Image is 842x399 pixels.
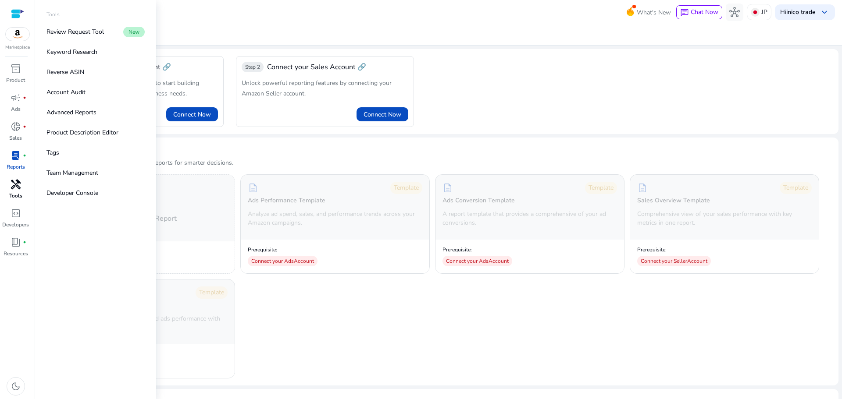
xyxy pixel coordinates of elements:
[9,192,22,200] p: Tools
[442,197,515,205] h5: Ads Conversion Template
[30,52,37,59] img: tab_domain_overview_orange.svg
[6,28,29,41] img: amazon.svg
[442,183,453,193] span: description
[11,121,21,132] span: donut_small
[102,53,141,58] div: キーワード流入
[14,14,21,21] img: logo_orange.svg
[9,134,22,142] p: Sales
[11,92,21,103] span: campaign
[23,23,101,31] div: ドメイン: [DOMAIN_NAME]
[5,44,30,51] p: Marketplace
[46,108,96,117] p: Advanced Reports
[637,183,648,193] span: description
[242,79,392,98] span: Unlock powerful reporting features by connecting your Amazon Seller account.
[248,197,325,205] h5: Ads Performance Template
[11,179,21,190] span: handyman
[92,52,99,59] img: tab_keywords_by_traffic_grey.svg
[637,256,711,266] div: Connect your Seller Account
[46,11,60,18] p: Tools
[680,8,689,17] span: chat
[637,210,812,227] p: Comprehensive view of your sales performance with key metrics in one report.
[729,7,740,18] span: hub
[11,208,21,219] span: code_blocks
[751,8,760,17] img: jp.svg
[166,107,218,121] button: Connect Now
[46,148,59,157] p: Tags
[46,88,86,97] p: Account Audit
[23,125,26,128] span: fiber_manual_record
[637,246,711,253] p: Prerequisite:
[637,197,710,205] h5: Sales Overview Template
[173,110,211,119] span: Connect Now
[46,168,98,177] p: Team Management
[364,110,401,119] span: Connect Now
[248,210,422,227] p: Analyze ad spend, sales, and performance trends across your Amazon campaigns.
[819,7,830,18] span: keyboard_arrow_down
[196,286,228,299] div: Template
[25,14,43,21] div: v 4.0.25
[245,64,260,71] span: Step 2
[357,107,408,121] button: Connect Now
[726,4,743,21] button: hub
[637,5,671,20] span: What's New
[691,8,718,16] span: Chat Now
[6,76,25,84] p: Product
[780,9,816,15] p: Hi
[46,67,84,77] p: Reverse ASIN
[11,64,21,74] span: inventory_2
[11,150,21,161] span: lab_profile
[248,256,318,266] div: Connect your Ads Account
[46,188,98,198] p: Developer Console
[39,53,73,58] div: ドメイン概要
[761,4,767,20] p: JP
[23,240,26,244] span: fiber_manual_record
[676,5,722,19] button: chatChat Now
[780,182,812,194] div: Template
[23,154,26,157] span: fiber_manual_record
[585,182,617,194] div: Template
[442,246,512,253] p: Prerequisite:
[11,381,21,392] span: dark_mode
[23,96,26,99] span: fiber_manual_record
[11,105,21,113] p: Ads
[2,221,29,229] p: Developers
[248,246,318,253] p: Prerequisite:
[786,8,816,16] b: inico trade
[4,250,28,258] p: Resources
[390,182,422,194] div: Template
[46,47,97,56] p: Keyword Research
[248,183,258,193] span: description
[11,237,21,247] span: book_4
[46,128,118,137] p: Product Description Editor
[123,27,145,37] span: New
[7,163,25,171] p: Reports
[442,210,617,227] p: A report template that provides a comprehensive of your ad conversions.
[46,27,104,36] p: Review Request Tool
[442,256,512,266] div: Connect your Ads Account
[14,23,21,31] img: website_grey.svg
[267,62,366,72] span: Connect your Sales Account 🔗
